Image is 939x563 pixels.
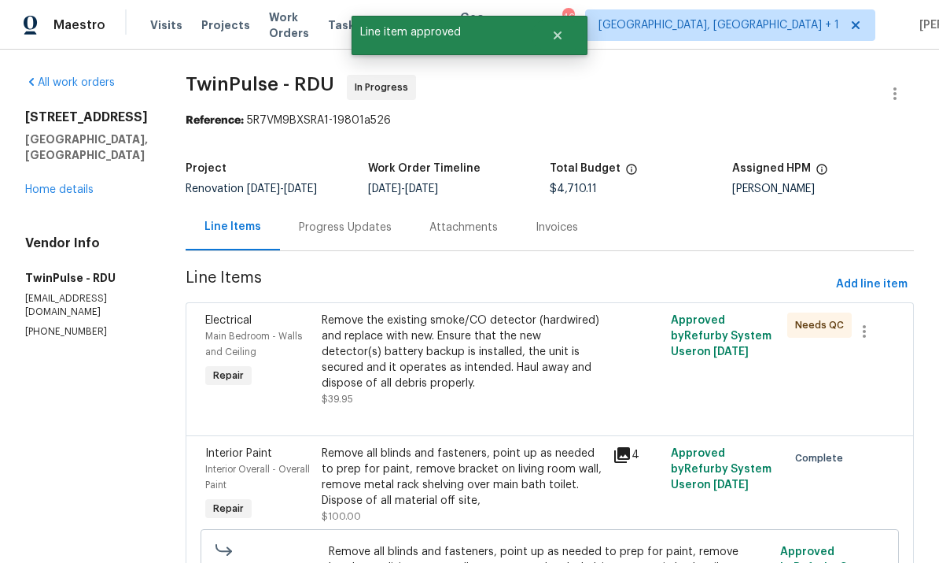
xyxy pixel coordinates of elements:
[405,183,438,194] span: [DATE]
[550,183,597,194] span: $4,710.11
[713,346,749,357] span: [DATE]
[429,220,498,235] div: Attachments
[322,446,603,509] div: Remove all blinds and fasteners, point up as needed to prep for paint, remove bracket on living r...
[598,17,839,33] span: [GEOGRAPHIC_DATA], [GEOGRAPHIC_DATA] + 1
[269,9,309,41] span: Work Orders
[25,77,115,88] a: All work orders
[186,163,226,174] h5: Project
[836,275,908,294] span: Add line item
[25,131,148,163] h5: [GEOGRAPHIC_DATA], [GEOGRAPHIC_DATA]
[368,183,401,194] span: [DATE]
[25,109,148,125] h2: [STREET_ADDRESS]
[671,448,771,491] span: Approved by Refurby System User on
[25,184,94,195] a: Home details
[732,163,811,174] h5: Assigned HPM
[207,368,250,383] span: Repair
[205,332,302,357] span: Main Bedroom - Walls and Ceiling
[322,512,361,521] span: $100.00
[186,75,334,94] span: TwinPulse - RDU
[53,17,105,33] span: Maestro
[713,480,749,491] span: [DATE]
[247,183,280,194] span: [DATE]
[284,183,317,194] span: [DATE]
[613,446,661,465] div: 4
[732,183,915,194] div: [PERSON_NAME]
[186,115,244,126] b: Reference:
[671,315,771,357] span: Approved by Refurby System User on
[532,20,584,51] button: Close
[550,163,620,174] h5: Total Budget
[25,325,148,339] p: [PHONE_NUMBER]
[355,80,414,95] span: In Progress
[299,220,392,235] div: Progress Updates
[562,9,573,25] div: 46
[204,219,261,235] div: Line Items
[460,9,536,41] span: Geo Assignments
[795,317,850,333] span: Needs QC
[352,16,532,49] span: Line item approved
[205,315,252,326] span: Electrical
[186,183,317,194] span: Renovation
[247,183,317,194] span: -
[322,313,603,391] div: Remove the existing smoke/CO detector (hardwired) and replace with new. Ensure that the new detec...
[25,292,148,319] p: [EMAIL_ADDRESS][DOMAIN_NAME]
[816,163,828,183] span: The hpm assigned to this work order.
[205,465,310,490] span: Interior Overall - Overall Paint
[207,501,250,517] span: Repair
[205,448,272,459] span: Interior Paint
[328,20,361,31] span: Tasks
[186,113,914,128] div: 5R7VM9BXSRA1-19801a526
[322,394,353,404] span: $39.95
[795,450,849,466] span: Complete
[830,270,914,299] button: Add line item
[368,163,481,174] h5: Work Order Timeline
[25,270,148,286] h5: TwinPulse - RDU
[536,220,578,235] div: Invoices
[186,270,830,299] span: Line Items
[201,17,250,33] span: Projects
[25,235,148,251] h4: Vendor Info
[150,17,182,33] span: Visits
[625,163,638,183] span: The total cost of line items that have been proposed by Opendoor. This sum includes line items th...
[368,183,438,194] span: -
